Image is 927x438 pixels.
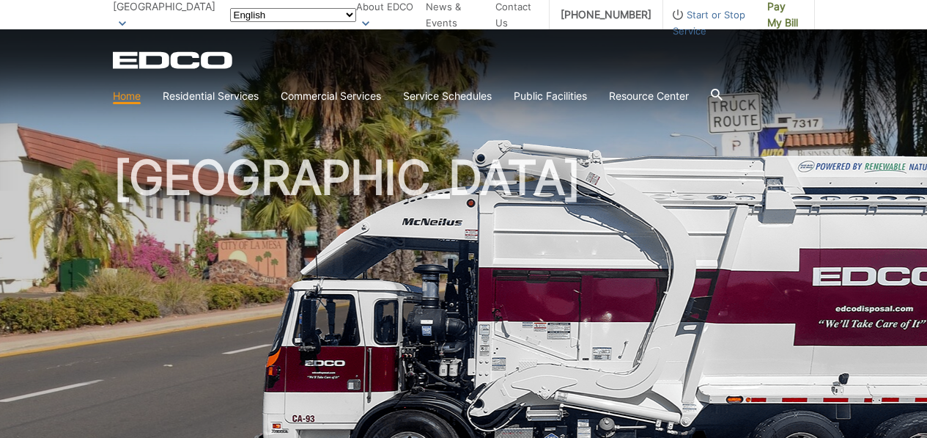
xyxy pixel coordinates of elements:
a: Service Schedules [403,88,492,104]
select: Select a language [230,8,356,22]
a: Residential Services [163,88,259,104]
a: EDCD logo. Return to the homepage. [113,51,234,69]
a: Commercial Services [281,88,381,104]
a: Public Facilities [514,88,587,104]
a: Home [113,88,141,104]
a: Resource Center [609,88,689,104]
